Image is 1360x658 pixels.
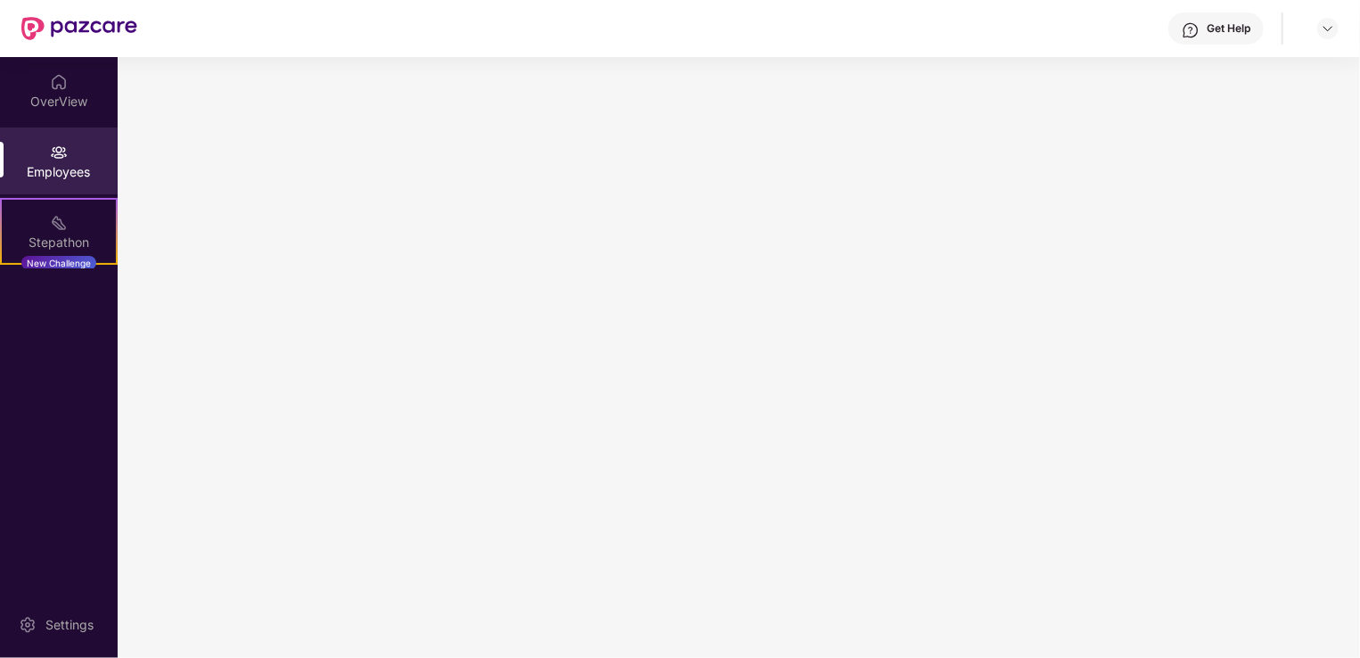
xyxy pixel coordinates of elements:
[40,616,99,634] div: Settings
[50,214,68,232] img: svg+xml;base64,PHN2ZyB4bWxucz0iaHR0cDovL3d3dy53My5vcmcvMjAwMC9zdmciIHdpZHRoPSIyMSIgaGVpZ2h0PSIyMC...
[1182,21,1200,39] img: svg+xml;base64,PHN2ZyBpZD0iSGVscC0zMngzMiIgeG1sbnM9Imh0dHA6Ly93d3cudzMub3JnLzIwMDAvc3ZnIiB3aWR0aD...
[21,17,137,40] img: New Pazcare Logo
[21,256,96,270] div: New Challenge
[50,73,68,91] img: svg+xml;base64,PHN2ZyBpZD0iSG9tZSIgeG1sbnM9Imh0dHA6Ly93d3cudzMub3JnLzIwMDAvc3ZnIiB3aWR0aD0iMjAiIG...
[1321,21,1335,36] img: svg+xml;base64,PHN2ZyBpZD0iRHJvcGRvd24tMzJ4MzIiIHhtbG5zPSJodHRwOi8vd3d3LnczLm9yZy8yMDAwL3N2ZyIgd2...
[1207,21,1250,36] div: Get Help
[50,144,68,161] img: svg+xml;base64,PHN2ZyBpZD0iRW1wbG95ZWVzIiB4bWxucz0iaHR0cDovL3d3dy53My5vcmcvMjAwMC9zdmciIHdpZHRoPS...
[2,234,116,251] div: Stepathon
[19,616,37,634] img: svg+xml;base64,PHN2ZyBpZD0iU2V0dGluZy0yMHgyMCIgeG1sbnM9Imh0dHA6Ly93d3cudzMub3JnLzIwMDAvc3ZnIiB3aW...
